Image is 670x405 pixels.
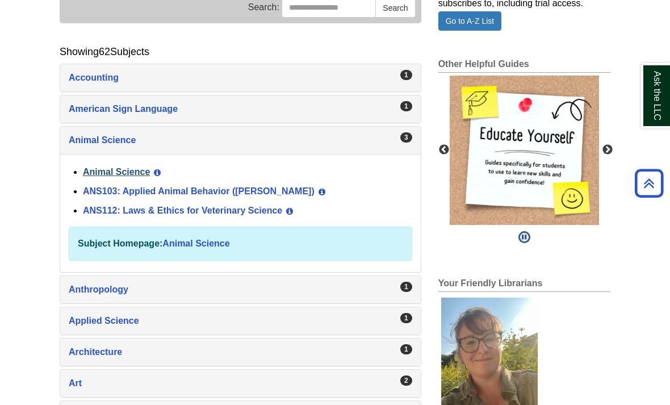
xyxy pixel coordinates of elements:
[69,101,412,117] a: American Sign Language
[400,282,412,292] div: 1
[438,59,610,73] h2: Other Helpful Guides
[400,101,412,111] div: 1
[400,70,412,80] div: 1
[400,313,412,323] div: 1
[78,239,162,248] strong: Subject Homepage:
[400,132,412,143] div: 3
[400,344,412,354] div: 1
[83,167,150,177] a: Animal Science
[69,70,412,86] a: Accounting
[69,132,412,148] a: Animal Science
[162,239,229,248] a: Animal Science
[69,344,412,360] a: Architecture
[515,225,534,250] button: Pause
[60,154,421,272] div: Animal Science
[602,144,613,156] button: Next
[438,144,450,156] button: Previous
[248,2,279,12] span: Search:
[83,206,282,215] a: ANS112: Laws & Ethics for Veterinary Science
[60,46,149,58] h2: Showing Subjects
[438,278,610,292] h2: Your Friendly Librarians
[69,282,412,298] a: Anthropology
[69,313,412,329] a: Applied Science
[99,46,110,57] span: 62
[631,176,667,191] a: Back to Top
[450,76,599,225] div: This box contains rotating images
[450,76,599,225] img: Educate yourself! Guides specifically for students to use to learn new skills and gain confidence!
[83,186,315,196] a: ANS103: Applied Animal Behavior ([PERSON_NAME])
[438,11,502,31] a: Go to A-Z List
[69,375,412,391] a: Art
[400,375,412,386] div: 2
